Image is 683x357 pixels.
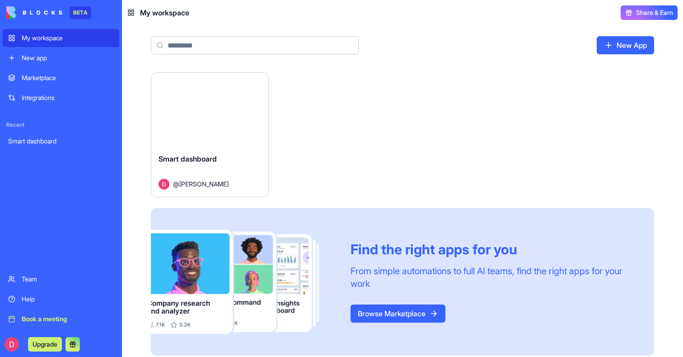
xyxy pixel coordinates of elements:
span: @ [173,179,179,189]
img: Frame_181_egmpey.png [151,230,336,334]
a: Marketplace [3,69,119,87]
button: Share & Earn [621,5,678,20]
button: Upgrade [28,337,62,352]
img: logo [6,6,62,19]
a: Book a meeting [3,310,119,328]
a: Integrations [3,89,119,107]
a: Smart dashboardAvatar@[PERSON_NAME] [151,72,269,197]
a: New App [597,36,654,54]
div: Marketplace [22,73,114,82]
a: Browse Marketplace [351,305,445,323]
a: Upgrade [28,339,62,348]
div: New app [22,53,114,62]
div: From simple automations to full AI teams, find the right apps for your work [351,265,632,290]
div: Integrations [22,93,114,102]
span: [PERSON_NAME] [179,179,229,189]
div: Find the right apps for you [351,241,632,257]
div: Book a meeting [22,314,114,324]
span: Smart dashboard [159,154,217,163]
div: My workspace [22,33,114,43]
a: Help [3,290,119,308]
span: Share & Earn [636,8,673,17]
a: My workspace [3,29,119,47]
a: BETA [6,6,91,19]
a: Smart dashboard [3,132,119,150]
span: My workspace [140,7,189,18]
div: Smart dashboard [8,137,114,146]
a: Team [3,270,119,288]
img: ACg8ocK03C_UL8r1nSA77sDSRB4la0C1pmzul1zRR4a6VeIQJYKtlA=s96-c [5,337,19,352]
div: BETA [70,6,91,19]
a: New app [3,49,119,67]
div: Team [22,275,114,284]
div: Help [22,295,114,304]
img: Avatar [159,179,169,190]
span: Recent [3,121,119,129]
